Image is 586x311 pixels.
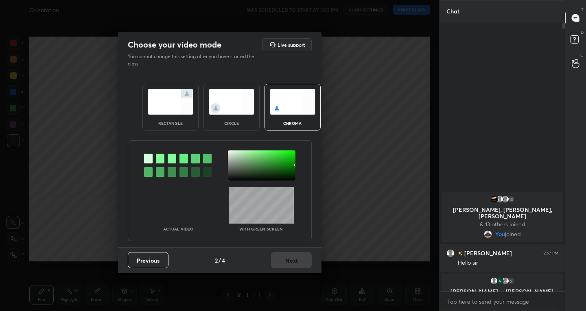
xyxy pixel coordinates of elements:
img: 3 [496,277,504,285]
p: Actual Video [163,227,193,231]
p: [PERSON_NAME], [PERSON_NAME], [PERSON_NAME] [447,207,558,220]
img: circleScreenIcon.acc0effb.svg [209,89,254,115]
h6: [PERSON_NAME] [463,249,512,257]
img: default.png [501,195,509,203]
img: default.png [490,277,498,285]
img: normalScreenIcon.ae25ed63.svg [148,89,193,115]
div: chroma [276,121,309,125]
span: You [495,231,505,237]
p: [PERSON_NAME]..., [PERSON_NAME], Reddisai [447,288,558,301]
p: Chat [440,0,466,22]
h5: Live support [278,42,305,47]
div: Hello sir [458,259,558,267]
span: joined [505,231,521,237]
div: 12:57 PM [542,251,558,256]
div: circle [215,121,248,125]
img: default.png [496,195,504,203]
div: 13 [507,195,515,203]
p: You cannot change this setting after you have started the class [128,53,260,67]
img: chromaScreenIcon.c19ab0a0.svg [270,89,315,115]
h4: / [219,256,221,265]
div: 6 [507,277,515,285]
img: eb572a6c184c4c0488efe4485259b19d.jpg [484,230,492,238]
p: & 13 others joined [447,221,558,228]
img: default.png [446,249,455,257]
p: With green screen [239,227,283,231]
img: no-rating-badge.077c3623.svg [458,251,463,256]
img: default.png [501,277,509,285]
div: rectangle [154,121,187,125]
h4: 4 [222,256,225,265]
h2: Choose your video mode [128,39,221,50]
p: D [581,29,584,35]
h4: 2 [215,256,218,265]
p: G [580,52,584,58]
p: T [581,7,584,13]
img: a33b679d9f2244cfbd36370b35a4f73c.jpg [490,195,498,203]
button: Previous [128,252,168,268]
div: grid [440,190,565,291]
